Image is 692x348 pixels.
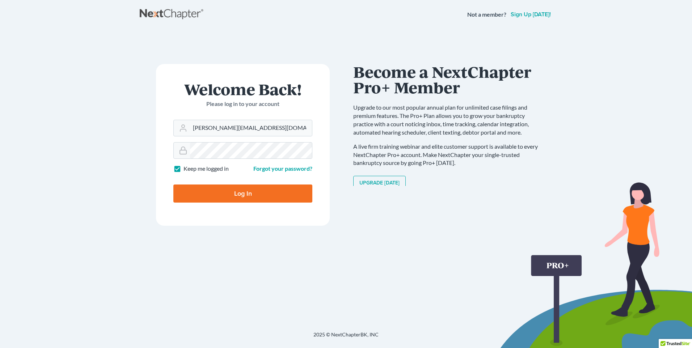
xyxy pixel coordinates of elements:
[183,165,229,173] label: Keep me logged in
[173,184,312,203] input: Log In
[353,103,545,136] p: Upgrade to our most popular annual plan for unlimited case filings and premium features. The Pro+...
[353,143,545,167] p: A live firm training webinar and elite customer support is available to every NextChapter Pro+ ac...
[173,81,312,97] h1: Welcome Back!
[190,120,312,136] input: Email Address
[353,64,545,95] h1: Become a NextChapter Pro+ Member
[140,331,552,344] div: 2025 © NextChapterBK, INC
[509,12,552,17] a: Sign up [DATE]!
[353,176,406,190] a: Upgrade [DATE]
[467,10,506,19] strong: Not a member?
[173,100,312,108] p: Please log in to your account
[253,165,312,172] a: Forgot your password?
